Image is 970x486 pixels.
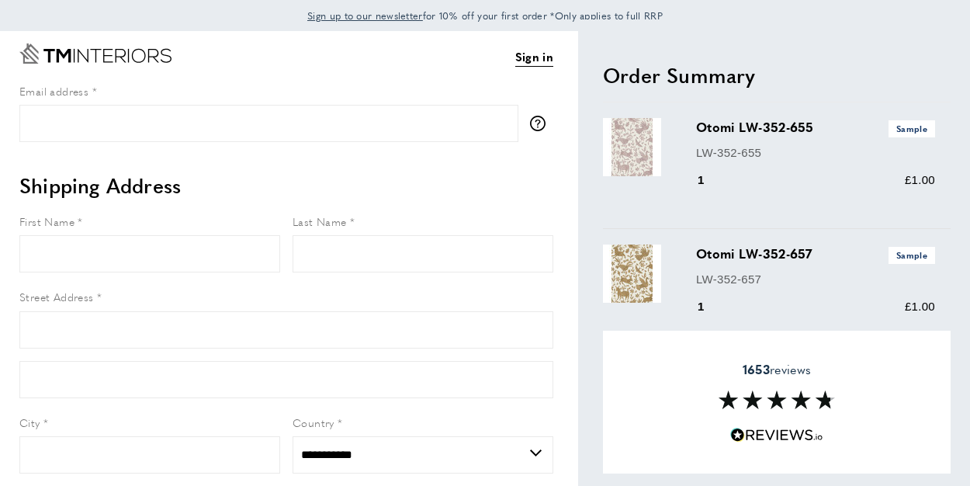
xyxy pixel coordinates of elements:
[905,300,935,313] span: £1.00
[696,171,726,189] div: 1
[19,415,40,430] span: City
[603,61,951,89] h2: Order Summary
[307,9,663,23] span: for 10% off your first order *Only applies to full RRP
[19,172,553,200] h2: Shipping Address
[307,9,423,23] span: Sign up to our newsletter
[293,213,347,229] span: Last Name
[307,8,423,23] a: Sign up to our newsletter
[696,144,935,162] p: LW-352-655
[603,245,661,303] img: Otomi LW-352-657
[696,118,935,137] h3: Otomi LW-352-655
[19,83,88,99] span: Email address
[293,415,334,430] span: Country
[889,247,935,263] span: Sample
[19,43,171,64] a: Go to Home page
[889,120,935,137] span: Sample
[730,428,823,443] img: Reviews.io 5 stars
[696,270,935,289] p: LW-352-657
[515,47,553,67] a: Sign in
[696,297,726,316] div: 1
[743,360,770,378] strong: 1653
[603,118,661,176] img: Otomi LW-352-655
[530,116,553,131] button: More information
[696,245,935,263] h3: Otomi LW-352-657
[719,391,835,409] img: Reviews section
[905,173,935,186] span: £1.00
[19,289,94,304] span: Street Address
[19,213,74,229] span: First Name
[743,362,811,377] span: reviews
